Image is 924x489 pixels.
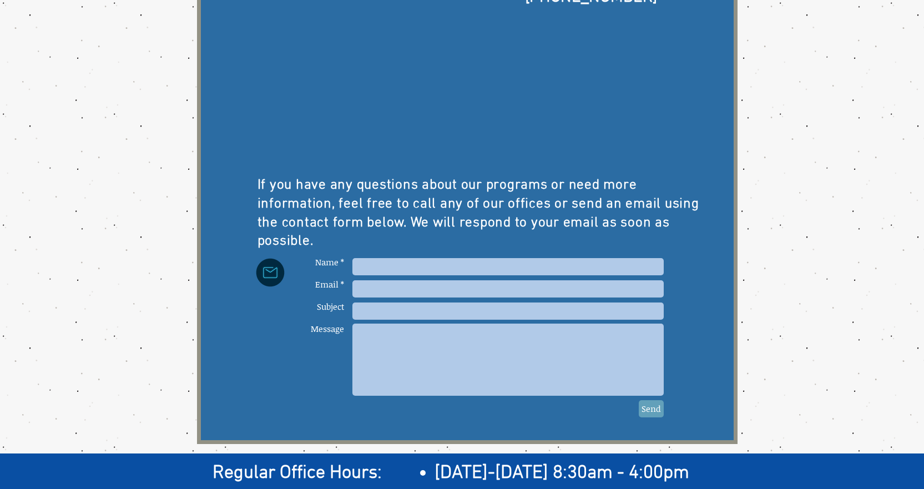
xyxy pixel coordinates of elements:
button: Send [639,400,664,417]
iframe: Google Maps [491,29,691,157]
span: [DATE]-[DATE] 8:30am - 4:00pm [435,462,689,485]
span: Subject [317,301,344,312]
h2: ​ [213,460,720,487]
span: Regular Office Hours: [213,462,382,485]
span: Send [642,403,661,415]
span: Email * [315,279,344,290]
span: Message [311,323,344,334]
iframe: Google Maps [244,29,445,157]
span: If you have any questions about our programs or need more information, feel free to call any of o... [257,177,699,250]
span: Name * [315,256,344,268]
